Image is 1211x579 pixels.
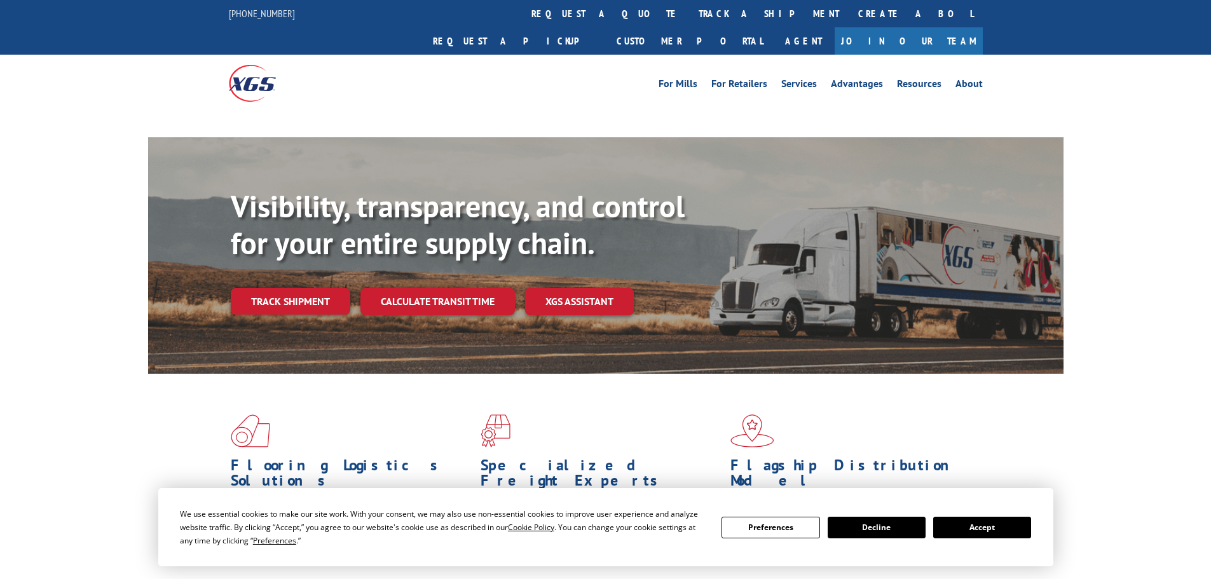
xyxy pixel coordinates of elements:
[933,517,1031,538] button: Accept
[231,288,350,315] a: Track shipment
[180,507,706,547] div: We use essential cookies to make our site work. With your consent, we may also use non-essential ...
[158,488,1053,566] div: Cookie Consent Prompt
[229,7,295,20] a: [PHONE_NUMBER]
[525,288,634,315] a: XGS ASSISTANT
[730,414,774,447] img: xgs-icon-flagship-distribution-model-red
[772,27,835,55] a: Agent
[835,27,983,55] a: Join Our Team
[481,458,721,494] h1: Specialized Freight Experts
[781,79,817,93] a: Services
[607,27,772,55] a: Customer Portal
[730,458,971,494] h1: Flagship Distribution Model
[659,79,697,93] a: For Mills
[831,79,883,93] a: Advantages
[722,517,819,538] button: Preferences
[231,186,685,262] b: Visibility, transparency, and control for your entire supply chain.
[828,517,926,538] button: Decline
[231,458,471,494] h1: Flooring Logistics Solutions
[897,79,941,93] a: Resources
[711,79,767,93] a: For Retailers
[423,27,607,55] a: Request a pickup
[508,522,554,533] span: Cookie Policy
[360,288,515,315] a: Calculate transit time
[253,535,296,546] span: Preferences
[481,414,510,447] img: xgs-icon-focused-on-flooring-red
[231,414,270,447] img: xgs-icon-total-supply-chain-intelligence-red
[955,79,983,93] a: About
